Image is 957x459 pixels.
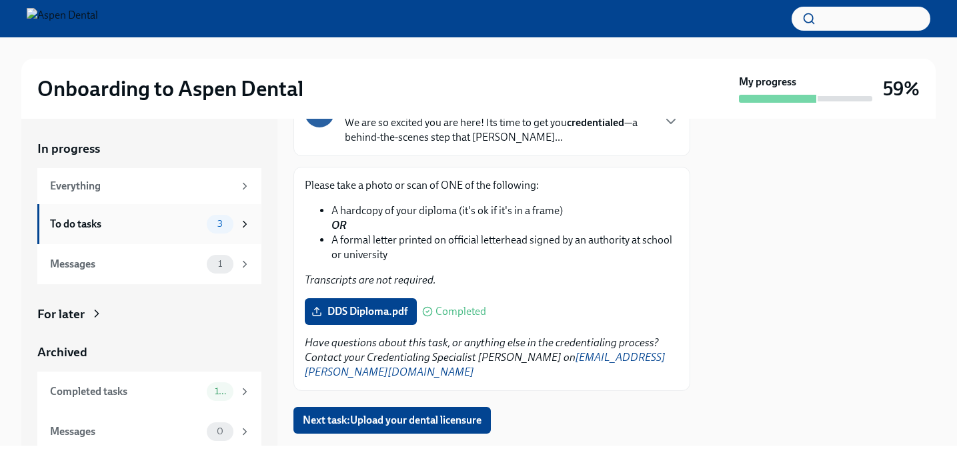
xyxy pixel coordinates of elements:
h2: Onboarding to Aspen Dental [37,75,303,102]
a: To do tasks3 [37,204,261,244]
h3: 59% [883,77,920,101]
a: Completed tasks10 [37,372,261,412]
em: Have questions about this task, or anything else in the credentialing process? Contact your Crede... [305,336,666,378]
div: Everything [50,179,233,193]
button: Next task:Upload your dental licensure [293,407,491,434]
strong: My progress [739,75,796,89]
label: DDS Diploma.pdf [305,298,417,325]
strong: credentialed [567,116,624,129]
span: DDS Diploma.pdf [314,305,407,318]
em: Transcripts are not required. [305,274,436,286]
a: Archived [37,344,261,361]
strong: OR [331,219,346,232]
span: Next task : Upload your dental licensure [303,414,482,427]
div: For later [37,306,85,323]
a: Messages0 [37,412,261,452]
a: For later [37,306,261,323]
span: 10 [207,386,233,396]
a: Everything [37,168,261,204]
div: Messages [50,257,201,272]
span: 1 [210,259,230,269]
div: Messages [50,424,201,439]
div: Completed tasks [50,384,201,399]
p: We are so excited you are here! Its time to get you —a behind-the-scenes step that [PERSON_NAME]... [345,115,652,145]
div: To do tasks [50,217,201,232]
span: Completed [435,306,486,317]
span: 3 [209,219,231,229]
img: Aspen Dental [27,8,98,29]
a: In progress [37,140,261,157]
a: Messages1 [37,244,261,284]
li: A formal letter printed on official letterhead signed by an authority at school or university [331,233,679,262]
span: 0 [209,426,231,436]
li: A hardcopy of your diploma (it's ok if it's in a frame) [331,203,679,233]
p: Please take a photo or scan of ONE of the following: [305,178,679,193]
